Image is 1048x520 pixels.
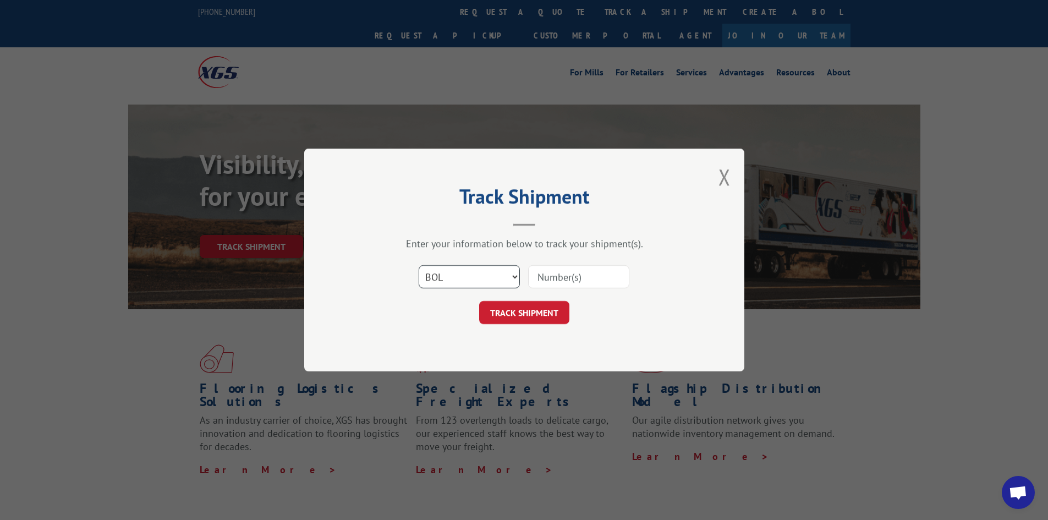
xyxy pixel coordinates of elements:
[718,162,731,191] button: Close modal
[1002,476,1035,509] div: Open chat
[528,265,629,288] input: Number(s)
[479,301,569,324] button: TRACK SHIPMENT
[359,237,689,250] div: Enter your information below to track your shipment(s).
[359,189,689,210] h2: Track Shipment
